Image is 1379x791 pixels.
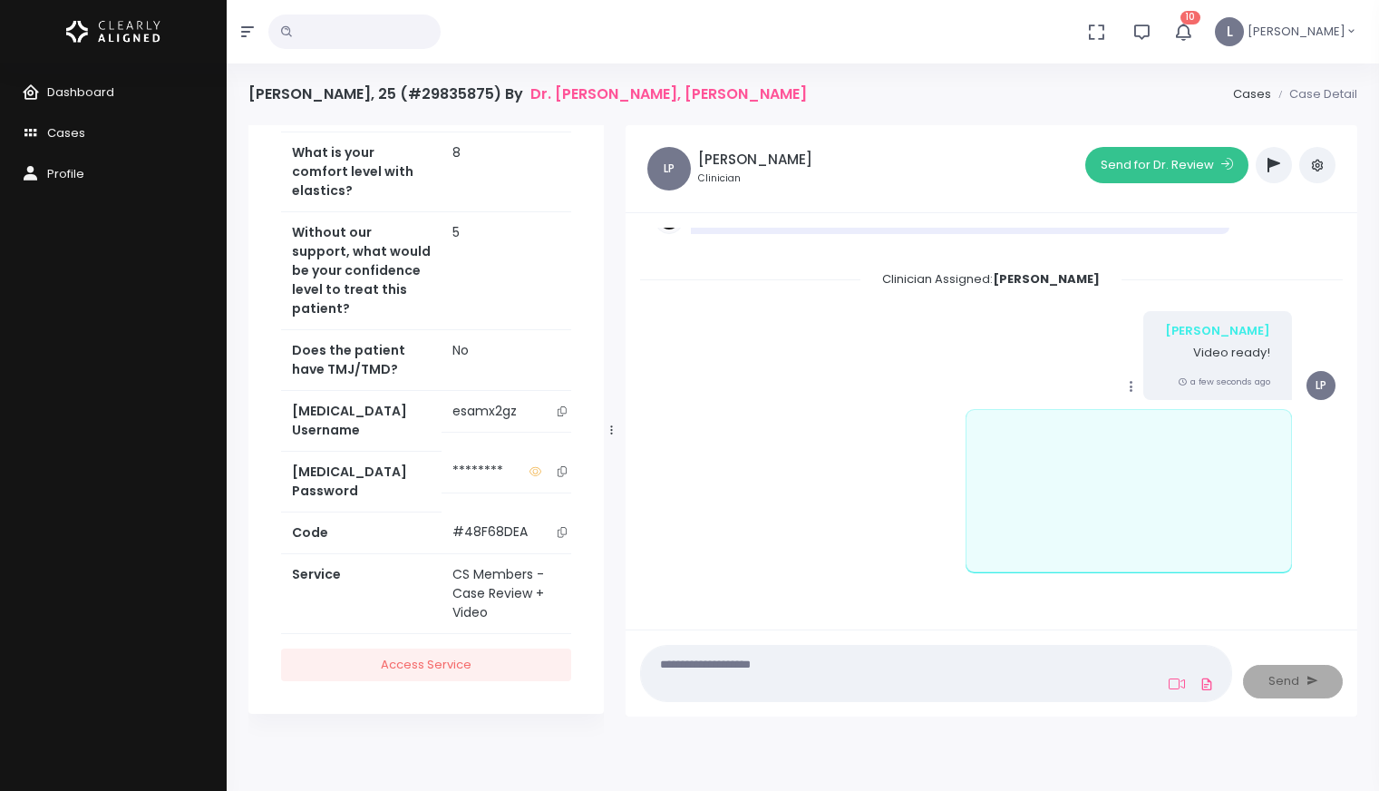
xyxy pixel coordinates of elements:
a: Dr. [PERSON_NAME], [PERSON_NAME] [530,85,807,103]
span: Dashboard [47,83,114,101]
td: No [442,329,586,390]
li: Case Detail [1271,85,1357,103]
th: Without our support, what would be your confidence level to treat this patient? [281,211,442,329]
span: Clinician Assigned: [860,265,1122,293]
button: Send for Dr. Review [1085,147,1248,183]
h5: [PERSON_NAME] [698,151,812,168]
td: esamx2gz [442,391,586,433]
th: Does the patient have TMJ/TMD? [281,329,442,390]
small: a few seconds ago [1178,376,1270,387]
small: Clinician [698,171,812,186]
div: scrollable content [248,125,604,737]
th: What is your comfort level with elastics? [281,132,442,211]
p: Video ready! [1165,344,1270,362]
span: Profile [47,165,84,182]
div: [PERSON_NAME] [1165,322,1270,340]
th: Service [281,554,442,634]
a: Add Files [1196,668,1218,700]
td: 5 [442,211,586,329]
th: [MEDICAL_DATA] Password [281,451,442,512]
span: LP [647,147,691,190]
div: scrollable content [640,228,1343,612]
a: Add Loom Video [1165,677,1189,691]
div: CS Members - Case Review + Video [452,565,575,622]
span: 10 [1180,11,1200,24]
span: [PERSON_NAME] [1248,23,1345,41]
img: Logo Horizontal [66,13,160,51]
td: #48F68DEA [442,512,586,553]
th: [MEDICAL_DATA] Username [281,390,442,451]
td: 8 [442,132,586,211]
a: Access Service [281,649,571,682]
span: L [1215,17,1244,46]
span: Cases [47,124,85,142]
b: [PERSON_NAME] [993,270,1100,288]
th: Code [281,512,442,553]
h4: [PERSON_NAME], 25 (#29835875) By [248,85,807,103]
span: LP [1306,371,1335,400]
a: Cases [1233,85,1271,103]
